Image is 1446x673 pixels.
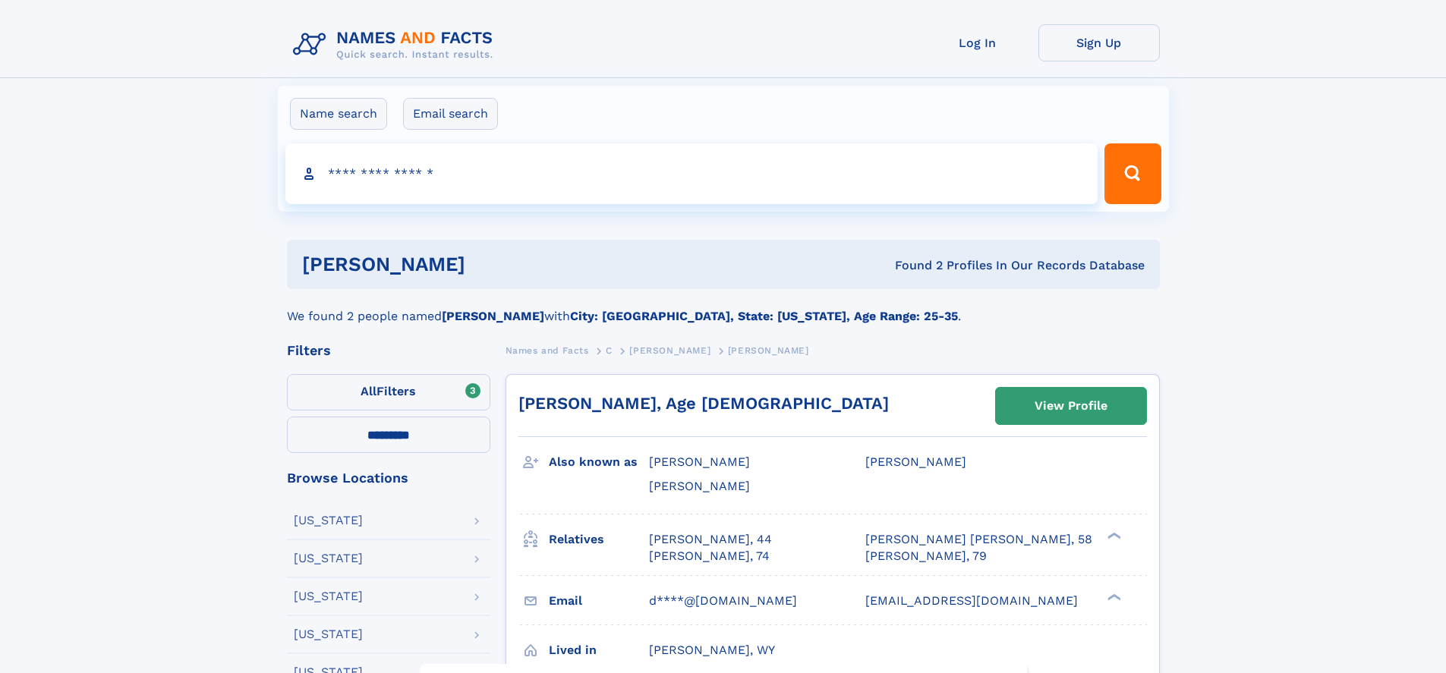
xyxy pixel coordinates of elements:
[285,143,1098,204] input: search input
[1035,388,1107,423] div: View Profile
[728,345,809,356] span: [PERSON_NAME]
[649,531,772,548] a: [PERSON_NAME], 44
[570,309,958,323] b: City: [GEOGRAPHIC_DATA], State: [US_STATE], Age Range: 25-35
[294,590,363,602] div: [US_STATE]
[865,593,1078,608] span: [EMAIL_ADDRESS][DOMAIN_NAME]
[549,527,649,552] h3: Relatives
[403,98,498,130] label: Email search
[549,449,649,475] h3: Also known as
[294,628,363,640] div: [US_STATE]
[1104,143,1161,204] button: Search Button
[1038,24,1160,61] a: Sign Up
[549,588,649,614] h3: Email
[649,548,770,565] a: [PERSON_NAME], 74
[996,388,1146,424] a: View Profile
[649,643,775,657] span: [PERSON_NAME], WY
[865,454,966,469] span: [PERSON_NAME]
[442,309,544,323] b: [PERSON_NAME]
[629,341,710,360] a: [PERSON_NAME]
[865,531,1092,548] a: [PERSON_NAME] [PERSON_NAME], 58
[287,289,1160,325] div: We found 2 people named with .
[606,345,613,356] span: C
[1104,530,1122,540] div: ❯
[287,374,490,410] label: Filters
[518,394,889,413] a: [PERSON_NAME], Age [DEMOGRAPHIC_DATA]
[287,471,490,485] div: Browse Locations
[294,552,363,565] div: [US_STATE]
[606,341,613,360] a: C
[649,454,750,469] span: [PERSON_NAME]
[290,98,387,130] label: Name search
[865,548,987,565] a: [PERSON_NAME], 79
[506,341,589,360] a: Names and Facts
[302,255,680,274] h1: [PERSON_NAME]
[680,257,1145,274] div: Found 2 Profiles In Our Records Database
[629,345,710,356] span: [PERSON_NAME]
[361,384,376,398] span: All
[549,637,649,663] h3: Lived in
[287,24,506,65] img: Logo Names and Facts
[649,479,750,493] span: [PERSON_NAME]
[294,514,363,527] div: [US_STATE]
[287,344,490,357] div: Filters
[917,24,1038,61] a: Log In
[1104,592,1122,602] div: ❯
